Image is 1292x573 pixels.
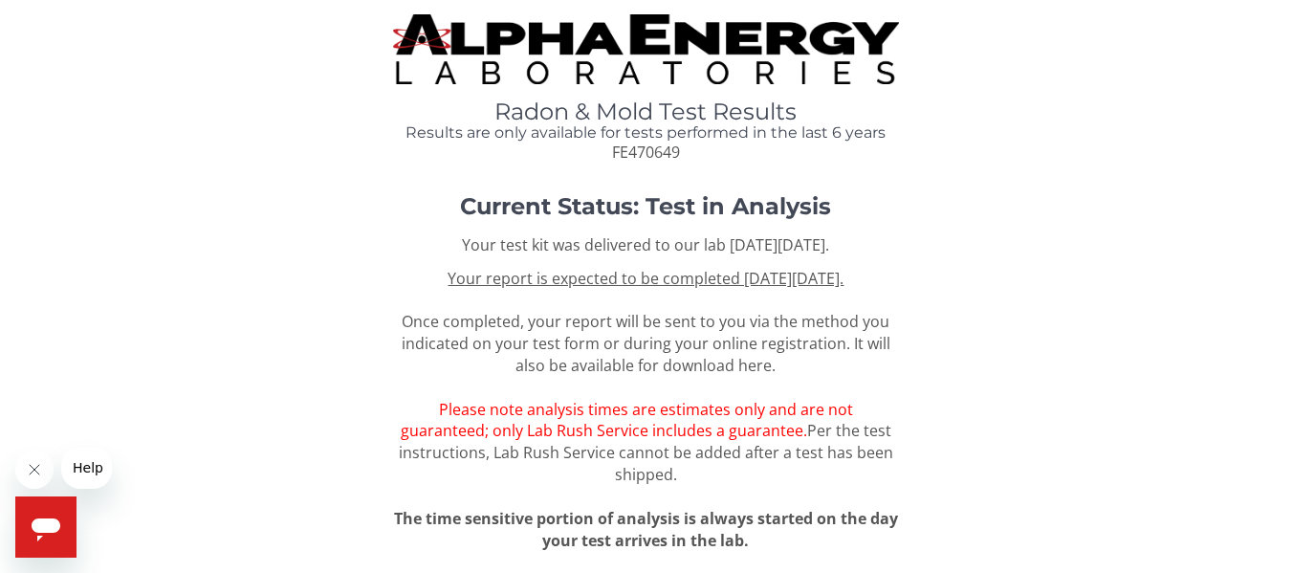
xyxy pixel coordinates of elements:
[460,192,831,220] strong: Current Status: Test in Analysis
[394,508,898,551] span: The time sensitive portion of analysis is always started on the day your test arrives in the lab.
[401,399,853,442] span: Please note analysis times are estimates only and are not guaranteed; only Lab Rush Service inclu...
[399,420,893,485] span: Per the test instructions, Lab Rush Service cannot be added after a test has been shipped.
[448,268,843,289] u: Your report is expected to be completed [DATE][DATE].
[61,447,112,489] iframe: Message from company
[399,268,893,486] span: Once completed, your report will be sent to you via the method you indicated on your test form or...
[393,234,898,256] p: Your test kit was delivered to our lab [DATE][DATE].
[393,124,898,142] h4: Results are only available for tests performed in the last 6 years
[393,14,898,84] img: TightCrop.jpg
[393,99,898,124] h1: Radon & Mold Test Results
[15,451,54,489] iframe: Close message
[612,142,680,163] span: FE470649
[15,496,77,558] iframe: Button to launch messaging window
